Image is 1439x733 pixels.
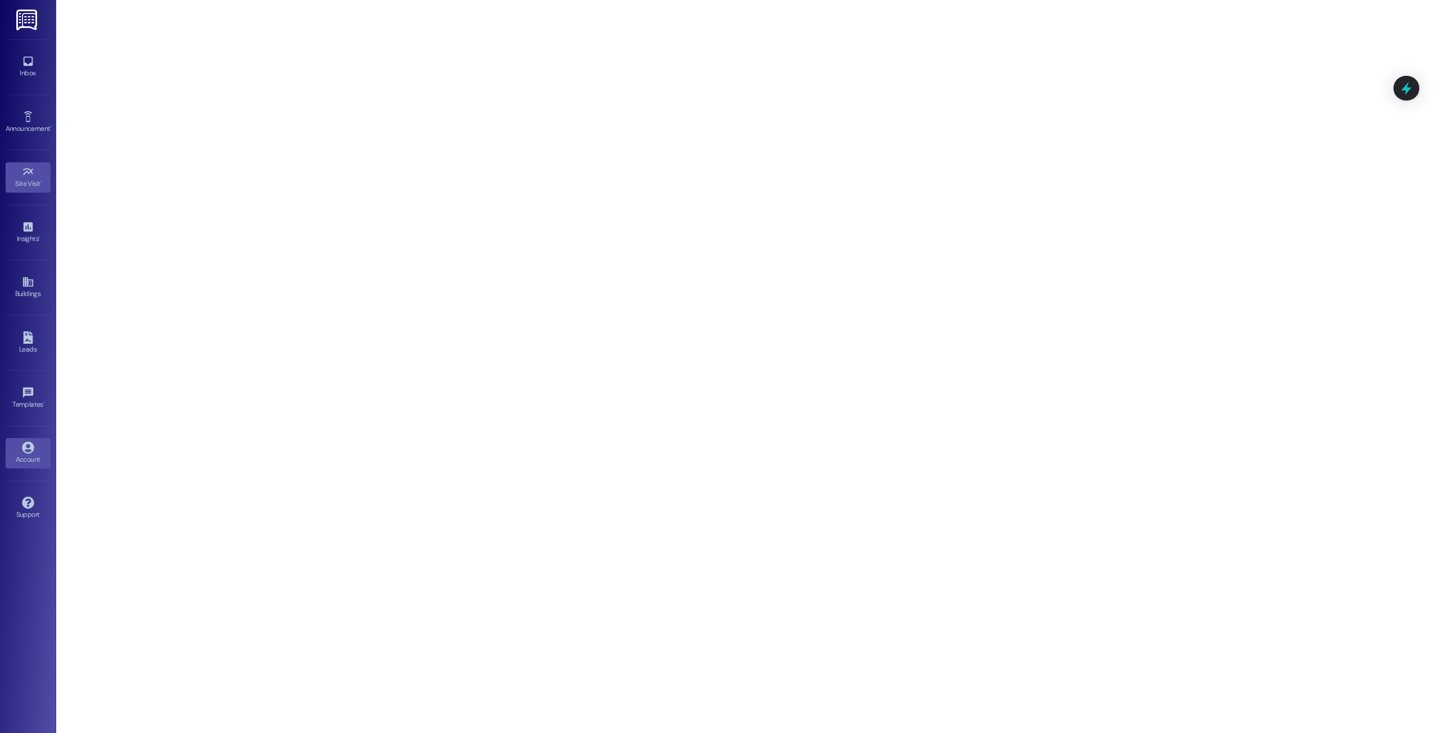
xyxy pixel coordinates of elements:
a: Support [6,493,51,523]
a: Leads [6,328,51,358]
a: Buildings [6,272,51,303]
a: Site Visit • [6,162,51,193]
img: ResiDesk Logo [16,10,39,30]
a: Account [6,438,51,468]
span: • [50,123,52,131]
span: • [43,399,45,407]
a: Insights • [6,217,51,248]
a: Templates • [6,383,51,413]
span: • [39,233,40,241]
span: • [40,178,42,186]
a: Inbox [6,52,51,82]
